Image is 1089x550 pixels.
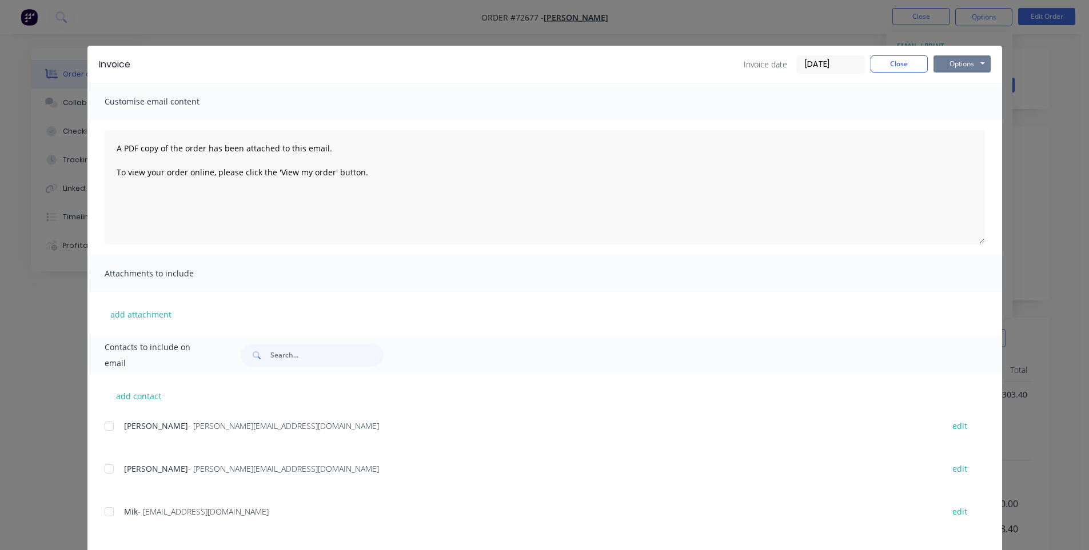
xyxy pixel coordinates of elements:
span: - [PERSON_NAME][EMAIL_ADDRESS][DOMAIN_NAME] [188,420,379,431]
span: [PERSON_NAME] [124,420,188,431]
button: add contact [105,387,173,404]
button: edit [946,504,974,519]
span: Customise email content [105,94,230,110]
button: edit [946,418,974,433]
span: - [PERSON_NAME][EMAIL_ADDRESS][DOMAIN_NAME] [188,463,379,474]
button: Close [871,55,928,73]
button: edit [946,461,974,476]
button: Options [934,55,991,73]
span: Invoice date [744,58,787,70]
textarea: A PDF copy of the order has been attached to this email. To view your order online, please click ... [105,130,985,244]
span: Contacts to include on email [105,339,213,371]
span: Attachments to include [105,266,230,282]
span: - [EMAIL_ADDRESS][DOMAIN_NAME] [138,506,269,517]
span: [PERSON_NAME] [124,463,188,474]
button: add attachment [105,306,177,323]
span: Mik [124,506,138,517]
div: Invoice [99,58,130,71]
input: Search... [270,344,384,367]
